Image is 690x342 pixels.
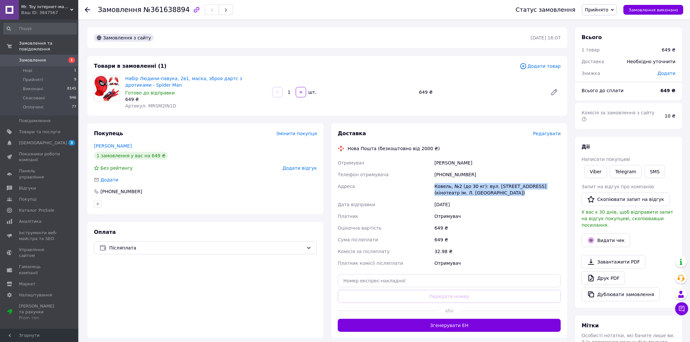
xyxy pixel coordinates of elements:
a: Завантажити PDF [582,255,646,269]
span: або [438,307,460,314]
a: Набір Людини-павука, 2в1, маска, зброя дартс з дротиками - Spider Man [125,76,242,88]
span: Аналітика [19,219,41,224]
span: Всього до сплати [582,88,624,93]
span: У вас є 30 днів, щоб відправити запит на відгук покупцеві, скопіювавши посилання. [582,209,673,228]
span: Замовлення [98,6,142,14]
span: Доставка [582,59,604,64]
div: Ковель, №2 (до 30 кг): вул. [STREET_ADDRESS] (кінотеатр ім. Л. [GEOGRAPHIC_DATA]) [433,180,562,199]
span: Написати покупцеві [582,157,630,162]
button: SMS [645,165,666,178]
span: Налаштування [19,292,52,298]
span: Платник комісії післяплати [338,261,403,266]
span: Сума післяплати [338,237,378,242]
input: Пошук [3,23,77,35]
div: [PHONE_NUMBER] [100,188,143,195]
span: Телефон отримувача [338,172,389,177]
input: Номер експрес-накладної [338,274,561,287]
time: [DATE] 16:07 [531,35,561,40]
img: Набір Людини-павука, 2в1, маска, зброя дартс з дротиками - Spider Man [94,76,120,101]
span: 1 [68,57,75,63]
span: Дата відправки [338,202,375,207]
div: 649 ₴ [662,47,676,53]
span: Мітки [582,322,599,329]
span: Нові [23,68,32,74]
span: [PERSON_NAME] та рахунки [19,303,60,321]
span: Додати товар [520,63,561,70]
div: 1 замовлення у вас на 649 ₴ [94,152,168,160]
div: [PHONE_NUMBER] [433,169,562,180]
span: Запит на відгук про компанію [582,184,654,189]
div: 649 ₴ [125,96,267,103]
div: шт. [307,89,317,95]
a: Telegram [610,165,642,178]
a: Viber [584,165,607,178]
span: Знижка [582,71,600,76]
button: Чат з покупцем [675,302,688,315]
div: Отримувач [433,210,562,222]
a: Друк PDF [582,271,625,285]
span: Додати відгук [283,165,317,171]
span: Відгуки [19,185,36,191]
span: Маркет [19,281,36,287]
span: Адреса [338,184,355,189]
div: 10 ₴ [661,109,680,123]
span: Показники роботи компанії [19,151,60,163]
span: Покупець [94,130,123,136]
span: 946 [69,95,76,101]
span: 77 [72,104,76,110]
span: Повідомлення [19,118,51,124]
span: Оплачені [23,104,43,110]
span: Отримувач [338,160,364,165]
span: Гаманець компанії [19,264,60,276]
button: Видати чек [582,234,630,247]
div: Отримувач [433,257,562,269]
span: Оціночна вартість [338,225,382,231]
div: Prom топ [19,315,60,321]
span: Без рейтингу [100,165,133,171]
span: Післяплата [109,244,304,251]
span: Товари та послуги [19,129,60,135]
span: Комісія за післяплату [338,249,390,254]
span: №361638894 [143,6,190,14]
span: 9 [74,77,76,83]
span: 1 [74,68,76,74]
a: Редагувати [548,86,561,99]
div: Ваш ID: 3847567 [21,10,78,16]
button: Замовлення виконано [623,5,683,15]
span: Прийняті [23,77,43,83]
div: 649 ₴ [433,234,562,246]
span: Оплата [94,229,116,235]
button: Скопіювати запит на відгук [582,192,670,206]
span: Змінити покупця [276,131,317,136]
div: 649 ₴ [433,222,562,234]
span: [DEMOGRAPHIC_DATA] [19,140,67,146]
span: Інструменти веб-майстра та SEO [19,230,60,242]
span: 3 [68,140,75,146]
span: Управління сайтом [19,247,60,259]
span: Додати [658,71,676,76]
div: 649 ₴ [416,88,545,97]
div: Статус замовлення [516,7,576,13]
span: Редагувати [533,131,561,136]
span: Замовлення та повідомлення [19,40,78,52]
span: Каталог ProSale [19,207,54,213]
span: Панель управління [19,168,60,180]
span: Всього [582,34,602,40]
div: Нова Пошта (безкоштовно від 2000 ₴) [346,145,442,152]
span: Товари в замовленні (1) [94,63,167,69]
b: 649 ₴ [661,88,676,93]
div: Повернутися назад [85,7,90,13]
span: Доставка [338,130,366,136]
span: Платник [338,214,358,219]
button: Дублювати замовлення [582,288,660,301]
span: Скасовані [23,95,45,101]
span: Комісія за замовлення з сайту [582,110,656,122]
span: 1 товар [582,47,600,52]
span: Замовлення [19,57,46,63]
button: Згенерувати ЕН [338,319,561,332]
span: Виконані [23,86,43,92]
span: Прийнято [585,7,608,12]
span: Покупці [19,196,37,202]
span: Артикул: MRSM2IN1D [125,103,176,108]
span: Дії [582,144,590,150]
